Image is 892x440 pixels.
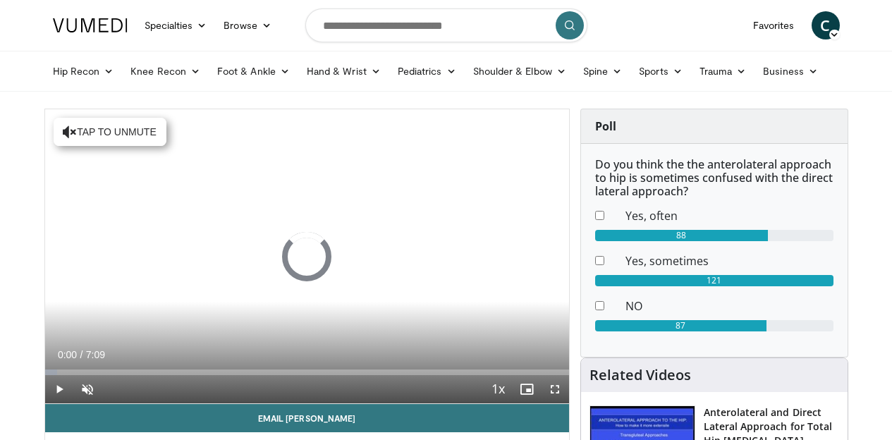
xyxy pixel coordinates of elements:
[589,367,691,384] h4: Related Videos
[45,375,73,403] button: Play
[136,11,216,39] a: Specialties
[575,57,630,85] a: Spine
[754,57,826,85] a: Business
[595,158,833,199] h6: Do you think the the anterolateral approach to hip is sometimes confused with the direct lateral ...
[305,8,587,42] input: Search topics, interventions
[691,57,755,85] a: Trauma
[86,349,105,360] span: 7:09
[595,230,769,241] div: 88
[54,118,166,146] button: Tap to unmute
[45,369,569,375] div: Progress Bar
[812,11,840,39] a: C
[484,375,513,403] button: Playback Rate
[73,375,102,403] button: Unmute
[595,118,616,134] strong: Poll
[389,57,465,85] a: Pediatrics
[595,275,833,286] div: 121
[615,252,844,269] dd: Yes, sometimes
[630,57,691,85] a: Sports
[615,298,844,314] dd: NO
[745,11,803,39] a: Favorites
[541,375,569,403] button: Fullscreen
[595,320,766,331] div: 87
[465,57,575,85] a: Shoulder & Elbow
[298,57,389,85] a: Hand & Wrist
[615,207,844,224] dd: Yes, often
[53,18,128,32] img: VuMedi Logo
[513,375,541,403] button: Enable picture-in-picture mode
[58,349,77,360] span: 0:00
[44,57,123,85] a: Hip Recon
[215,11,280,39] a: Browse
[45,109,569,404] video-js: Video Player
[80,349,83,360] span: /
[45,404,569,432] a: Email [PERSON_NAME]
[209,57,298,85] a: Foot & Ankle
[122,57,209,85] a: Knee Recon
